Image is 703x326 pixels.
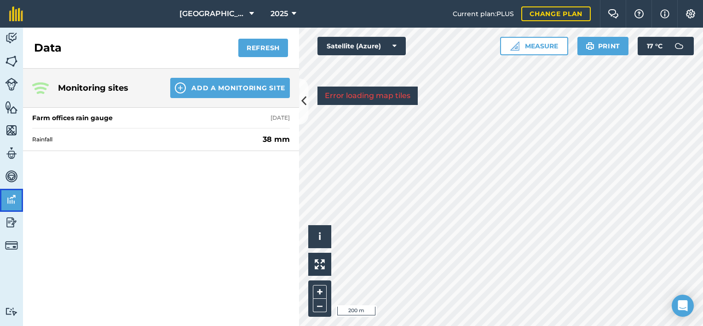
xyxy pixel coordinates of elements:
a: Change plan [521,6,591,21]
img: Ruler icon [510,41,519,51]
img: A cog icon [685,9,696,18]
button: Measure [500,37,568,55]
img: svg+xml;base64,PHN2ZyB4bWxucz0iaHR0cDovL3d3dy53My5vcmcvMjAwMC9zdmciIHdpZHRoPSI1NiIgaGVpZ2h0PSI2MC... [5,100,18,114]
span: Current plan : PLUS [453,9,514,19]
img: fieldmargin Logo [9,6,23,21]
img: svg+xml;base64,PHN2ZyB4bWxucz0iaHR0cDovL3d3dy53My5vcmcvMjAwMC9zdmciIHdpZHRoPSIxNCIgaGVpZ2h0PSIyNC... [175,82,186,93]
button: 17 °C [638,37,694,55]
span: 17 ° C [647,37,663,55]
span: [GEOGRAPHIC_DATA] [179,8,246,19]
button: + [313,285,327,299]
img: svg+xml;base64,PD94bWwgdmVyc2lvbj0iMS4wIiBlbmNvZGluZz0idXRmLTgiPz4KPCEtLSBHZW5lcmF0b3I6IEFkb2JlIE... [5,215,18,229]
div: Open Intercom Messenger [672,295,694,317]
span: i [318,231,321,242]
img: svg+xml;base64,PHN2ZyB4bWxucz0iaHR0cDovL3d3dy53My5vcmcvMjAwMC9zdmciIHdpZHRoPSIxOSIgaGVpZ2h0PSIyNC... [586,41,594,52]
img: A question mark icon [634,9,645,18]
img: svg+xml;base64,PD94bWwgdmVyc2lvbj0iMS4wIiBlbmNvZGluZz0idXRmLTgiPz4KPCEtLSBHZW5lcmF0b3I6IEFkb2JlIE... [5,192,18,206]
img: svg+xml;base64,PD94bWwgdmVyc2lvbj0iMS4wIiBlbmNvZGluZz0idXRmLTgiPz4KPCEtLSBHZW5lcmF0b3I6IEFkb2JlIE... [5,307,18,316]
button: i [308,225,331,248]
img: Three radiating wave signals [32,82,49,94]
a: Farm offices rain gauge[DATE]Rainfall38 mm [23,108,299,151]
img: svg+xml;base64,PD94bWwgdmVyc2lvbj0iMS4wIiBlbmNvZGluZz0idXRmLTgiPz4KPCEtLSBHZW5lcmF0b3I6IEFkb2JlIE... [5,239,18,252]
img: svg+xml;base64,PD94bWwgdmVyc2lvbj0iMS4wIiBlbmNvZGluZz0idXRmLTgiPz4KPCEtLSBHZW5lcmF0b3I6IEFkb2JlIE... [5,78,18,91]
img: svg+xml;base64,PD94bWwgdmVyc2lvbj0iMS4wIiBlbmNvZGluZz0idXRmLTgiPz4KPCEtLSBHZW5lcmF0b3I6IEFkb2JlIE... [670,37,688,55]
img: svg+xml;base64,PHN2ZyB4bWxucz0iaHR0cDovL3d3dy53My5vcmcvMjAwMC9zdmciIHdpZHRoPSI1NiIgaGVpZ2h0PSI2MC... [5,54,18,68]
button: Print [577,37,629,55]
button: Satellite (Azure) [317,37,406,55]
img: Four arrows, one pointing top left, one top right, one bottom right and the last bottom left [315,259,325,269]
span: Rainfall [32,136,259,143]
h2: Data [34,41,62,55]
img: svg+xml;base64,PD94bWwgdmVyc2lvbj0iMS4wIiBlbmNvZGluZz0idXRmLTgiPz4KPCEtLSBHZW5lcmF0b3I6IEFkb2JlIE... [5,146,18,160]
button: – [313,299,327,312]
h4: Monitoring sites [58,81,156,94]
strong: 38 mm [263,134,290,145]
img: svg+xml;base64,PHN2ZyB4bWxucz0iaHR0cDovL3d3dy53My5vcmcvMjAwMC9zdmciIHdpZHRoPSIxNyIgaGVpZ2h0PSIxNy... [660,8,669,19]
img: Two speech bubbles overlapping with the left bubble in the forefront [608,9,619,18]
p: Error loading map tiles [325,90,410,101]
div: [DATE] [271,114,290,122]
span: 2025 [271,8,288,19]
button: Add a Monitoring Site [170,78,290,98]
img: svg+xml;base64,PD94bWwgdmVyc2lvbj0iMS4wIiBlbmNvZGluZz0idXRmLTgiPz4KPCEtLSBHZW5lcmF0b3I6IEFkb2JlIE... [5,169,18,183]
button: Refresh [238,39,288,57]
img: svg+xml;base64,PD94bWwgdmVyc2lvbj0iMS4wIiBlbmNvZGluZz0idXRmLTgiPz4KPCEtLSBHZW5lcmF0b3I6IEFkb2JlIE... [5,31,18,45]
img: svg+xml;base64,PHN2ZyB4bWxucz0iaHR0cDovL3d3dy53My5vcmcvMjAwMC9zdmciIHdpZHRoPSI1NiIgaGVpZ2h0PSI2MC... [5,123,18,137]
div: Farm offices rain gauge [32,113,113,122]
